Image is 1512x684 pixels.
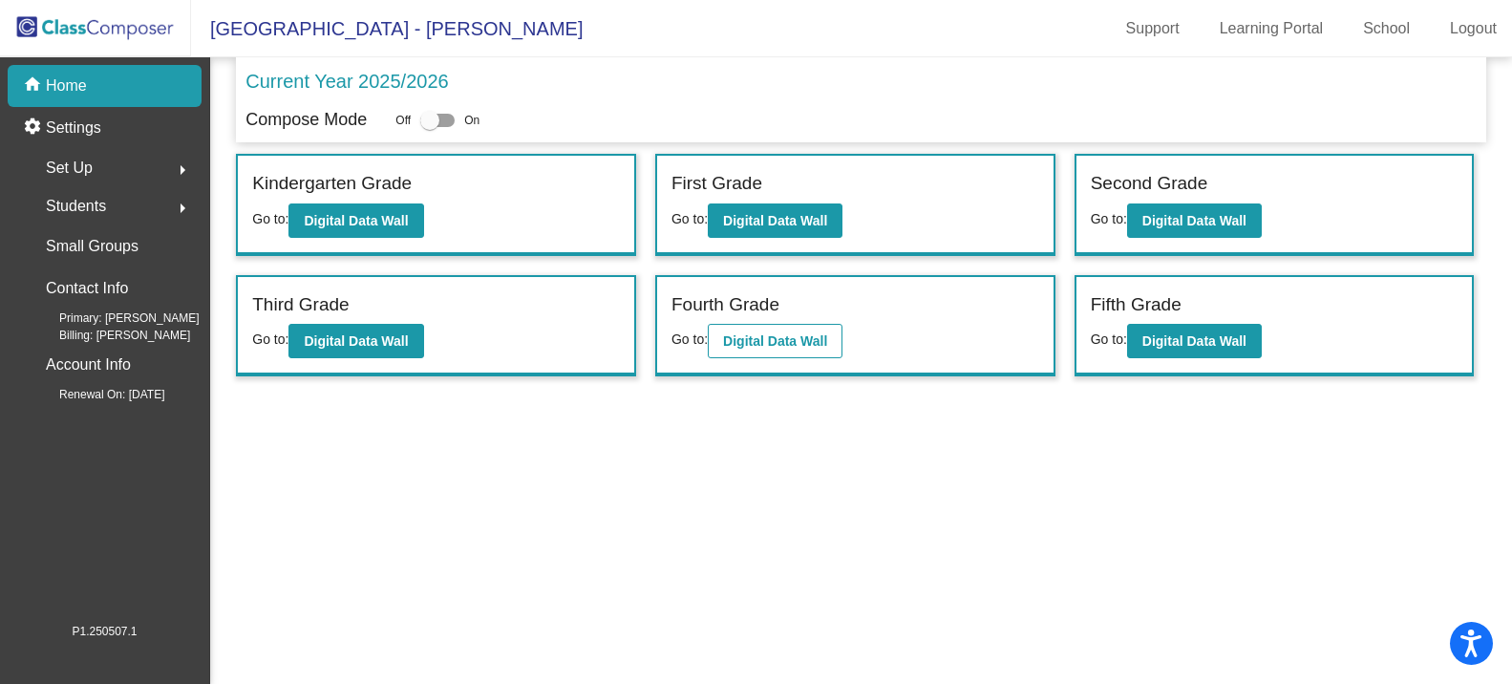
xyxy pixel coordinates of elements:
[671,331,708,347] span: Go to:
[1142,333,1246,349] b: Digital Data Wall
[46,155,93,182] span: Set Up
[671,291,779,319] label: Fourth Grade
[252,291,349,319] label: Third Grade
[252,211,288,226] span: Go to:
[252,170,412,198] label: Kindergarten Grade
[1091,211,1127,226] span: Go to:
[1435,13,1512,44] a: Logout
[171,159,194,182] mat-icon: arrow_right
[304,333,408,349] b: Digital Data Wall
[29,310,200,327] span: Primary: [PERSON_NAME]
[1111,13,1195,44] a: Support
[723,333,827,349] b: Digital Data Wall
[1127,203,1262,238] button: Digital Data Wall
[46,75,87,97] p: Home
[46,193,106,220] span: Students
[1091,291,1182,319] label: Fifth Grade
[23,75,46,97] mat-icon: home
[708,324,842,358] button: Digital Data Wall
[46,275,128,302] p: Contact Info
[23,117,46,139] mat-icon: settings
[1091,170,1208,198] label: Second Grade
[171,197,194,220] mat-icon: arrow_right
[252,331,288,347] span: Go to:
[708,203,842,238] button: Digital Data Wall
[304,213,408,228] b: Digital Data Wall
[464,112,479,129] span: On
[29,386,164,403] span: Renewal On: [DATE]
[671,170,762,198] label: First Grade
[46,233,138,260] p: Small Groups
[245,107,367,133] p: Compose Mode
[1127,324,1262,358] button: Digital Data Wall
[288,203,423,238] button: Digital Data Wall
[1204,13,1339,44] a: Learning Portal
[1142,213,1246,228] b: Digital Data Wall
[671,211,708,226] span: Go to:
[245,67,448,96] p: Current Year 2025/2026
[288,324,423,358] button: Digital Data Wall
[1348,13,1425,44] a: School
[46,352,131,378] p: Account Info
[1091,331,1127,347] span: Go to:
[191,13,583,44] span: [GEOGRAPHIC_DATA] - [PERSON_NAME]
[395,112,411,129] span: Off
[46,117,101,139] p: Settings
[29,327,190,344] span: Billing: [PERSON_NAME]
[723,213,827,228] b: Digital Data Wall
